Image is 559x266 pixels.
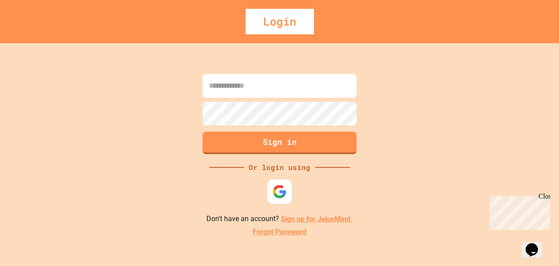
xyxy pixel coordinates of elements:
p: Don't have an account? [206,214,353,225]
button: Sign in [202,132,357,154]
div: Or login using [244,162,315,173]
a: Forgot Password [253,227,306,237]
iframe: chat widget [522,231,550,257]
div: Chat with us now!Close [4,4,61,56]
a: Sign up for JuiceMind. [281,215,353,223]
div: Login [246,9,314,34]
iframe: chat widget [486,192,550,230]
img: google-icon.svg [272,185,287,199]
